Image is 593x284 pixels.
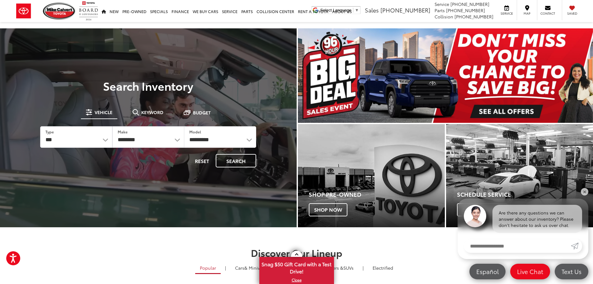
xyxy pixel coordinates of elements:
[450,1,489,7] span: [PHONE_NUMBER]
[118,129,128,134] label: Make
[555,264,588,279] a: Text Us
[464,205,486,227] img: Agent profile photo
[26,79,271,92] h3: Search Inventory
[309,191,445,198] h4: Shop Pre-Owned
[298,124,445,227] a: Shop Pre-Owned Shop Now
[355,8,359,12] span: ▼
[244,265,265,271] span: & Minivan
[454,13,493,20] span: [PHONE_NUMBER]
[260,258,333,277] span: Snag $50 Gift Card with a Test Drive!
[464,239,571,253] input: Enter your message
[473,267,502,275] span: Español
[361,265,365,271] li: |
[380,6,430,14] span: [PHONE_NUMBER]
[500,11,514,16] span: Service
[195,262,221,274] a: Popular
[565,11,579,16] span: Saved
[457,203,507,216] span: Schedule Now
[309,203,347,216] span: Shop Now
[446,7,485,13] span: [PHONE_NUMBER]
[95,110,112,114] span: Vehicle
[311,262,358,273] a: SUVs
[43,2,76,20] img: Mike Calvert Toyota
[190,154,214,167] button: Reset
[77,248,516,258] h2: Discover Our Lineup
[189,129,201,134] label: Model
[298,124,445,227] div: Toyota
[368,262,398,273] a: Electrified
[540,11,555,16] span: Contact
[446,124,593,227] a: Schedule Service Schedule Now
[435,1,449,7] span: Service
[492,205,582,233] div: Are there any questions we can answer about our inventory? Please don't hesitate to ask us over c...
[510,264,550,279] a: Live Chat
[45,129,54,134] label: Type
[457,191,593,198] h4: Schedule Service
[514,267,546,275] span: Live Chat
[446,124,593,227] div: Toyota
[141,110,163,114] span: Keyword
[571,239,582,253] a: Submit
[558,267,585,275] span: Text Us
[224,265,228,271] li: |
[365,6,379,14] span: Sales
[435,13,453,20] span: Collision
[435,7,445,13] span: Parts
[520,11,534,16] span: Map
[216,154,256,167] button: Search
[193,110,211,115] span: Budget
[230,262,270,273] a: Cars
[469,264,506,279] a: Español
